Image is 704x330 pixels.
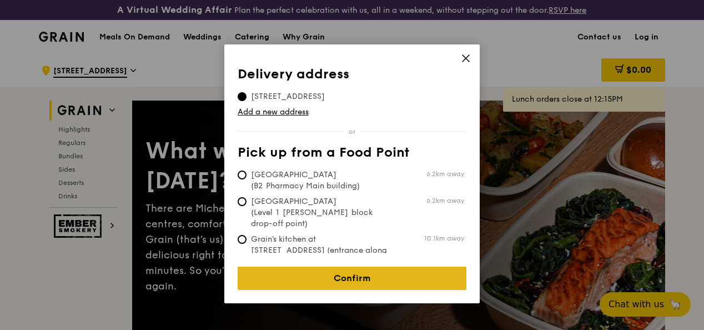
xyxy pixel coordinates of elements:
[238,235,247,244] input: Grain's kitchen at [STREET_ADDRESS] (entrance along [PERSON_NAME][GEOGRAPHIC_DATA])10.1km away
[238,145,466,165] th: Pick up from a Food Point
[238,169,403,192] span: [GEOGRAPHIC_DATA] (B2 Pharmacy Main building)
[238,196,403,229] span: [GEOGRAPHIC_DATA] (Level 1 [PERSON_NAME] block drop-off point)
[424,234,464,243] span: 10.1km away
[238,197,247,206] input: [GEOGRAPHIC_DATA] (Level 1 [PERSON_NAME] block drop-off point)6.2km away
[238,267,466,290] a: Confirm
[238,234,403,278] span: Grain's kitchen at [STREET_ADDRESS] (entrance along [PERSON_NAME][GEOGRAPHIC_DATA])
[238,91,338,102] span: [STREET_ADDRESS]
[238,171,247,179] input: [GEOGRAPHIC_DATA] (B2 Pharmacy Main building)6.2km away
[238,107,466,118] a: Add a new address
[426,169,464,178] span: 6.2km away
[238,92,247,101] input: [STREET_ADDRESS]
[426,196,464,205] span: 6.2km away
[238,67,466,87] th: Delivery address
